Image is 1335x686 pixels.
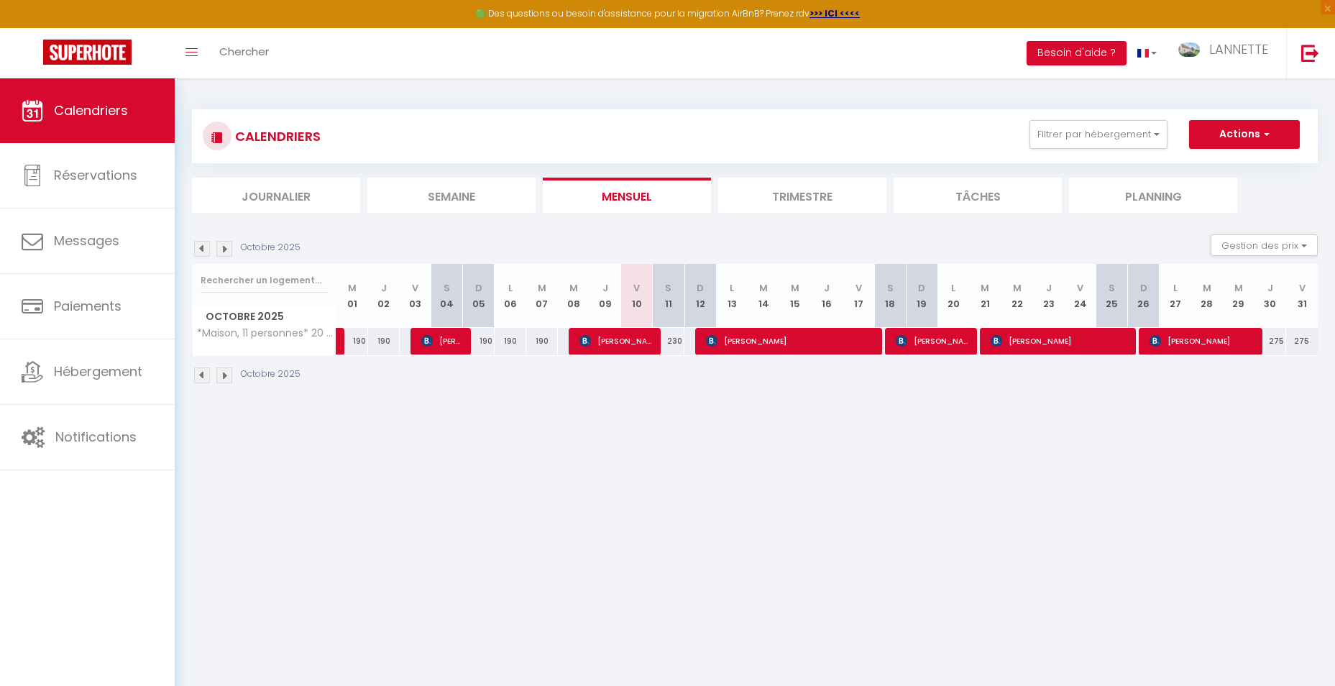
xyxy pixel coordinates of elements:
[896,327,970,355] span: [PERSON_NAME]
[1033,264,1065,328] th: 23
[475,281,482,295] abbr: D
[421,327,464,355] span: [PERSON_NAME]
[558,264,589,328] th: 08
[495,328,526,355] div: 190
[241,367,301,381] p: Octobre 2025
[192,178,360,213] li: Journalier
[336,328,368,355] div: 190
[412,281,418,295] abbr: V
[1013,281,1022,295] abbr: M
[937,264,969,328] th: 20
[633,281,640,295] abbr: V
[526,264,558,328] th: 07
[1128,264,1160,328] th: 26
[779,264,811,328] th: 15
[241,241,301,255] p: Octobre 2025
[336,264,368,328] th: 01
[54,166,137,184] span: Réservations
[918,281,925,295] abbr: D
[1286,264,1318,328] th: 31
[201,267,328,293] input: Rechercher un logement...
[495,264,526,328] th: 06
[526,328,558,355] div: 190
[1029,120,1167,149] button: Filtrer par hébergement
[381,281,387,295] abbr: J
[1178,42,1200,57] img: ...
[1096,264,1128,328] th: 25
[43,40,132,65] img: Super Booking
[368,264,400,328] th: 02
[589,264,621,328] th: 09
[1167,28,1286,78] a: ... LANNETTE
[706,327,875,355] span: [PERSON_NAME]
[1140,281,1147,295] abbr: D
[887,281,894,295] abbr: S
[824,281,830,295] abbr: J
[1223,264,1254,328] th: 29
[1254,264,1286,328] th: 30
[1150,327,1255,355] span: [PERSON_NAME]
[1069,178,1237,213] li: Planning
[748,264,779,328] th: 14
[1191,264,1223,328] th: 28
[1160,264,1191,328] th: 27
[431,264,463,328] th: 04
[855,281,862,295] abbr: V
[400,264,431,328] th: 03
[653,328,684,355] div: 230
[906,264,937,328] th: 19
[368,328,400,355] div: 190
[208,28,280,78] a: Chercher
[718,178,886,213] li: Trimestre
[54,362,142,380] span: Hébergement
[697,281,704,295] abbr: D
[1027,41,1127,65] button: Besoin d'aide ?
[653,264,684,328] th: 11
[569,281,578,295] abbr: M
[463,328,495,355] div: 190
[543,178,711,213] li: Mensuel
[791,281,799,295] abbr: M
[665,281,671,295] abbr: S
[231,120,321,152] h3: CALENDRIERS
[759,281,768,295] abbr: M
[463,264,495,328] th: 05
[969,264,1001,328] th: 21
[1267,281,1273,295] abbr: J
[579,327,653,355] span: [PERSON_NAME] la ossa tetley
[1203,281,1211,295] abbr: M
[1299,281,1306,295] abbr: V
[1046,281,1052,295] abbr: J
[1065,264,1096,328] th: 24
[1001,264,1032,328] th: 22
[1286,328,1318,355] div: 275
[538,281,546,295] abbr: M
[1209,40,1268,58] span: LANNETTE
[219,44,269,59] span: Chercher
[621,264,653,328] th: 10
[1189,120,1300,149] button: Actions
[54,101,128,119] span: Calendriers
[444,281,450,295] abbr: S
[874,264,906,328] th: 18
[54,297,121,315] span: Paiements
[716,264,748,328] th: 13
[1234,281,1243,295] abbr: M
[811,264,843,328] th: 16
[981,281,989,295] abbr: M
[1109,281,1115,295] abbr: S
[894,178,1062,213] li: Tâches
[809,7,860,19] a: >>> ICI <<<<
[195,328,339,339] span: *Maison, 11 personnes* 20 min de [GEOGRAPHIC_DATA]-[GEOGRAPHIC_DATA]
[193,306,336,327] span: Octobre 2025
[602,281,608,295] abbr: J
[1077,281,1083,295] abbr: V
[684,264,716,328] th: 12
[951,281,955,295] abbr: L
[991,327,1128,355] span: [PERSON_NAME]
[55,428,137,446] span: Notifications
[367,178,536,213] li: Semaine
[730,281,734,295] abbr: L
[1211,234,1318,256] button: Gestion des prix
